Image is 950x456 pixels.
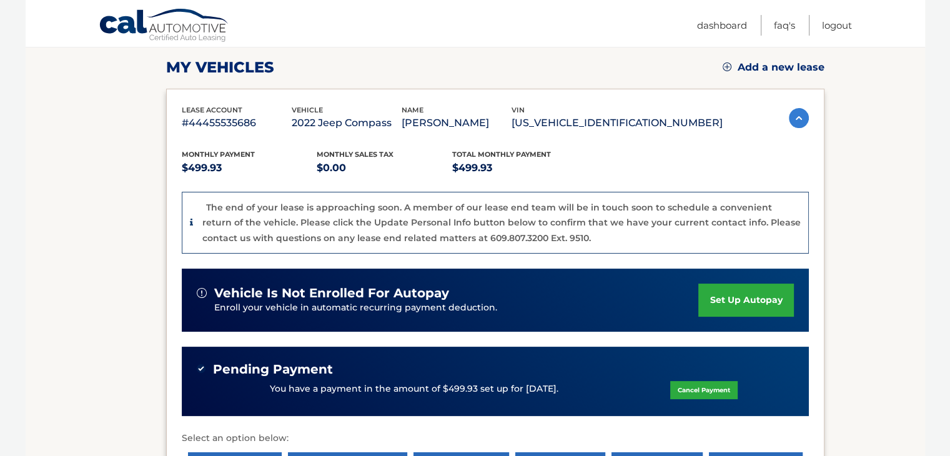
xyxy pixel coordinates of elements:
p: [PERSON_NAME] [402,114,512,132]
p: $0.00 [317,159,452,177]
span: vehicle is not enrolled for autopay [214,285,449,301]
p: #44455535686 [182,114,292,132]
p: 2022 Jeep Compass [292,114,402,132]
p: You have a payment in the amount of $499.93 set up for [DATE]. [270,382,558,396]
span: Pending Payment [213,362,333,377]
img: add.svg [723,62,731,71]
span: Monthly Payment [182,150,255,159]
span: Monthly sales Tax [317,150,393,159]
span: vin [512,106,525,114]
span: vehicle [292,106,323,114]
a: Add a new lease [723,61,824,74]
img: check-green.svg [197,364,205,373]
img: accordion-active.svg [789,108,809,128]
p: Select an option below: [182,431,809,446]
a: FAQ's [774,15,795,36]
a: Dashboard [697,15,747,36]
span: Total Monthly Payment [452,150,551,159]
p: $499.93 [182,159,317,177]
a: Logout [822,15,852,36]
a: set up autopay [698,284,793,317]
img: alert-white.svg [197,288,207,298]
p: Enroll your vehicle in automatic recurring payment deduction. [214,301,699,315]
p: $499.93 [452,159,588,177]
a: Cal Automotive [99,8,230,44]
p: The end of your lease is approaching soon. A member of our lease end team will be in touch soon t... [202,202,801,244]
h2: my vehicles [166,58,274,77]
a: Cancel Payment [670,381,738,399]
span: name [402,106,423,114]
p: [US_VEHICLE_IDENTIFICATION_NUMBER] [512,114,723,132]
span: lease account [182,106,242,114]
